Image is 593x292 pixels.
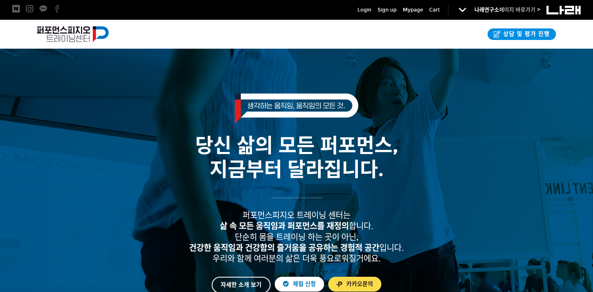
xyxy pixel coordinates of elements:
[220,221,374,231] span: 합니다.
[275,277,324,292] a: 체험 신청
[189,243,379,253] strong: 건강한 움직임과 건강함의 즐거움을 공유하는 경험적 공간
[220,221,349,231] strong: 삶 속 모든 움직임과 퍼포먼스를 재정의
[189,243,404,253] span: 입니다.
[429,6,440,14] a: Cart
[243,210,350,220] span: 퍼포먼스피지오 트레이닝 센터는
[357,6,371,14] a: Login
[195,133,398,182] span: 당신 삶의 모든 퍼포먼스, 지금부터 달라집니다.
[474,7,540,13] a: 나래연구소페이지 바로가기 >
[488,28,556,40] a: 상담 및 평가 진행
[474,7,499,13] strong: 나래연구소
[403,6,423,14] a: Mypage
[235,93,358,124] img: 생각하는 움직임, 움직임의 모든 것.
[501,30,550,38] span: 상담 및 평가 진행
[378,6,397,14] a: Sign up
[235,232,359,242] span: 단순히 몸을 트레이닝 하는 곳이 아닌,
[328,277,381,292] a: 카카오문의
[212,254,381,264] span: 우리와 함께 여러분의 삶은 더욱 풍요로워질거에요.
